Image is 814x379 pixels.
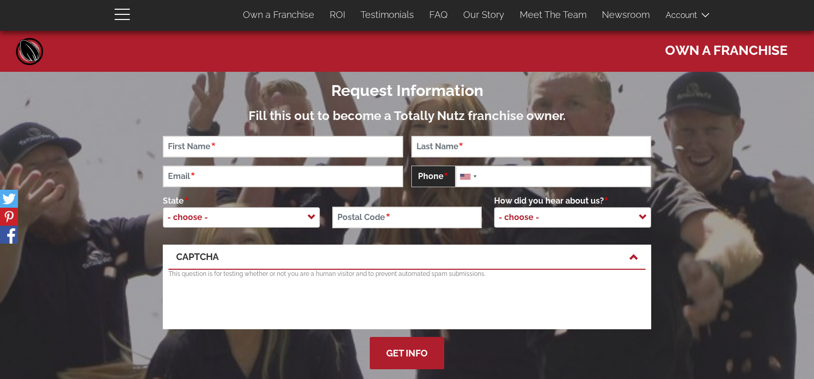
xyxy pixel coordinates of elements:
[163,109,651,123] h3: Fill this out to become a Totally Nutz franchise owner.
[422,4,456,26] a: FAQ
[235,4,322,26] a: Own a Franchise
[494,196,609,206] span: How did you hear about us?
[353,4,422,26] a: Testimonials
[14,36,45,67] a: Home
[411,136,652,157] input: Last Name
[370,337,444,369] button: Get Info
[163,82,651,99] h2: Request Information
[168,270,646,278] p: This question is for testing whether or not you are a human visitor and to prevent automated spam...
[495,207,550,228] span: - choose -
[163,196,189,206] span: State
[332,207,481,228] input: Postal Code
[163,166,403,187] input: Email
[322,4,353,26] a: ROI
[163,136,403,157] input: First Name
[665,37,788,59] span: Own a Franchise
[512,4,594,26] a: Meet The Team
[456,4,512,26] a: Our Story
[494,207,651,228] span: - choose -
[168,284,325,324] iframe: reCAPTCHA
[594,4,657,26] a: Newsroom
[411,166,456,187] span: Phone
[163,207,320,228] span: - choose -
[163,207,218,228] span: - choose -
[176,250,638,264] a: CAPTCHA
[456,166,480,187] div: United States: +1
